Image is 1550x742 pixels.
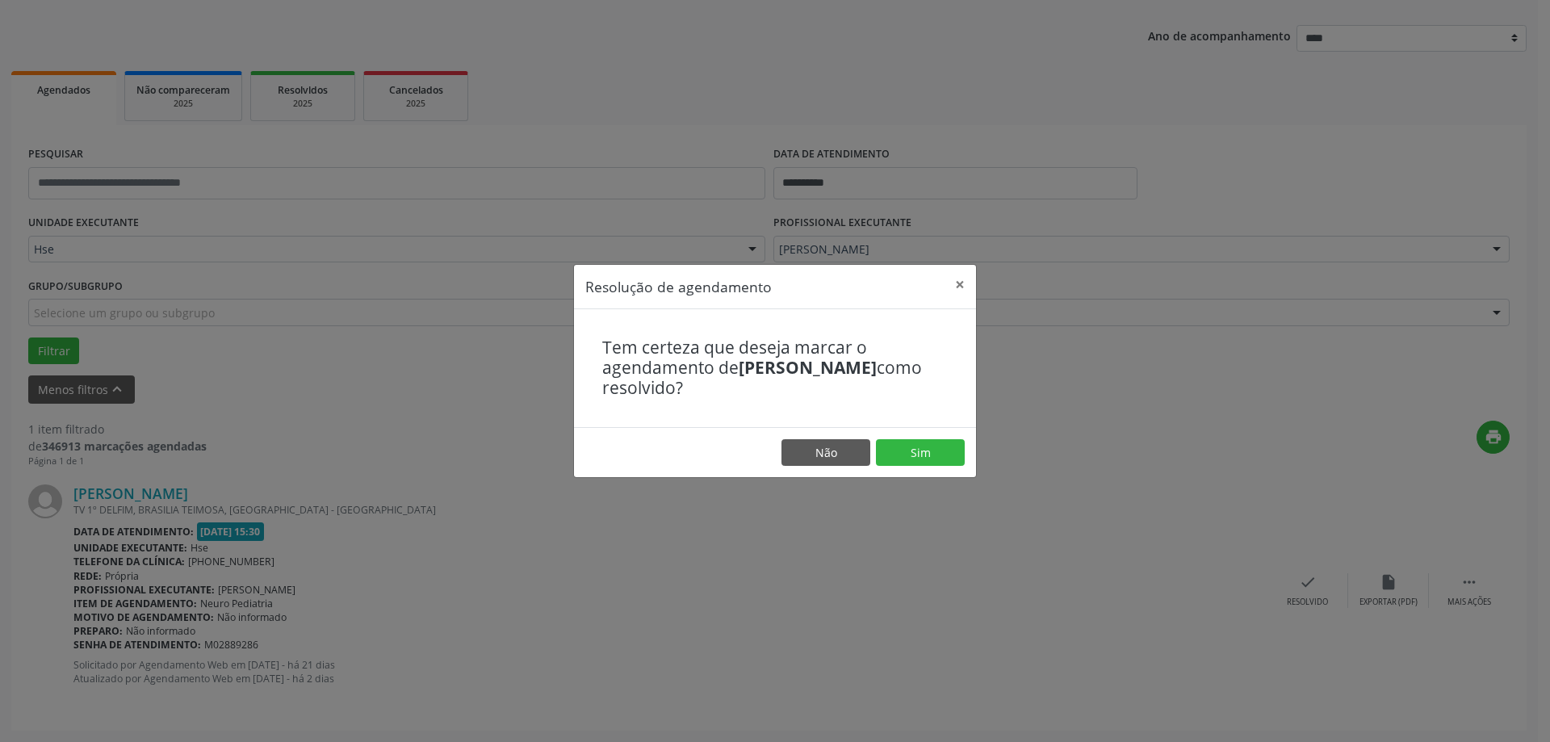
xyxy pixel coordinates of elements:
[944,265,976,304] button: Close
[585,276,772,297] h5: Resolução de agendamento
[739,356,877,379] b: [PERSON_NAME]
[602,337,948,399] h4: Tem certeza que deseja marcar o agendamento de como resolvido?
[876,439,965,467] button: Sim
[781,439,870,467] button: Não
